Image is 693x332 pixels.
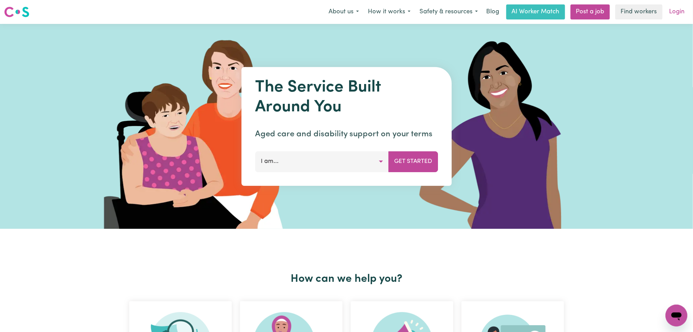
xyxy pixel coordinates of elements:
a: Find workers [615,4,663,19]
button: About us [324,5,363,19]
button: Get Started [388,151,438,172]
button: How it works [363,5,415,19]
h2: How can we help you? [125,273,568,286]
a: Blog [482,4,504,19]
iframe: Button to launch messaging window [666,305,688,327]
a: Post a job [571,4,610,19]
button: I am... [255,151,389,172]
p: Aged care and disability support on your terms [255,128,438,140]
h1: The Service Built Around You [255,78,438,117]
button: Safety & resources [415,5,482,19]
img: Careseekers logo [4,6,29,18]
a: Careseekers logo [4,4,29,20]
a: AI Worker Match [506,4,565,19]
a: Login [665,4,689,19]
